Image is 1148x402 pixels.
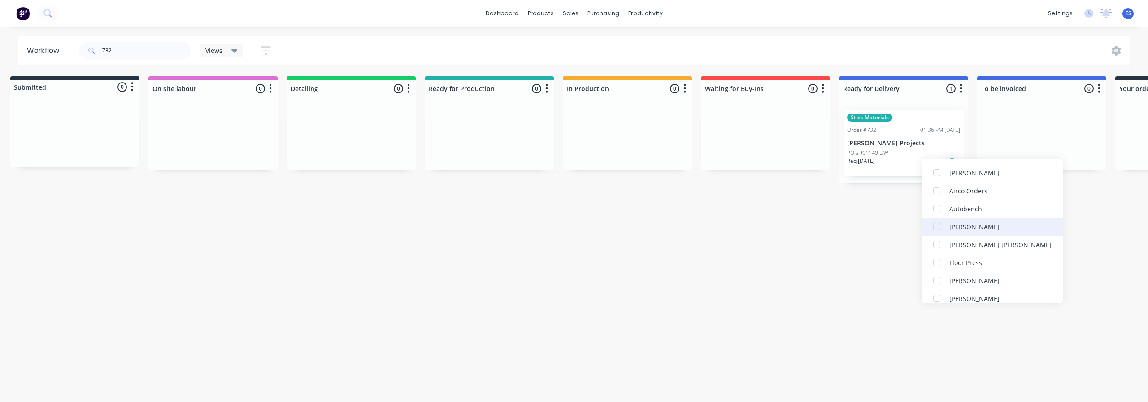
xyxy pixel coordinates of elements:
div: [PERSON_NAME] [949,276,1000,285]
div: 01:36 PM [DATE] [920,126,960,134]
div: Order #732 [847,126,876,134]
span: ES [1125,9,1131,17]
div: sales [558,7,583,20]
span: Views [205,46,222,55]
p: PO #RC1149 UWF [847,149,891,157]
div: Airco Orders [949,186,987,196]
div: [PERSON_NAME] [949,294,1000,303]
div: Autobench [949,204,982,214]
div: purchasing [583,7,624,20]
div: [PERSON_NAME] [949,222,1000,232]
p: [PERSON_NAME] Projects [847,140,960,147]
div: products [523,7,558,20]
img: Factory [16,7,30,20]
div: productivity [624,7,667,20]
div: Del [945,157,959,172]
div: Stick MaterialsOrder #73201:36 PM [DATE][PERSON_NAME] ProjectsPO #RC1149 UWFReq.[DATE]Del [844,110,964,176]
a: dashboard [481,7,523,20]
div: Stick Materials [847,114,892,122]
input: Search for orders... [102,42,191,60]
p: Req. [DATE] [847,157,875,165]
div: settings [1044,7,1077,20]
div: [PERSON_NAME] [PERSON_NAME] [949,240,1052,249]
div: Floor Press [949,258,982,267]
div: Workflow [27,45,64,56]
div: [PERSON_NAME] [949,168,1000,178]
